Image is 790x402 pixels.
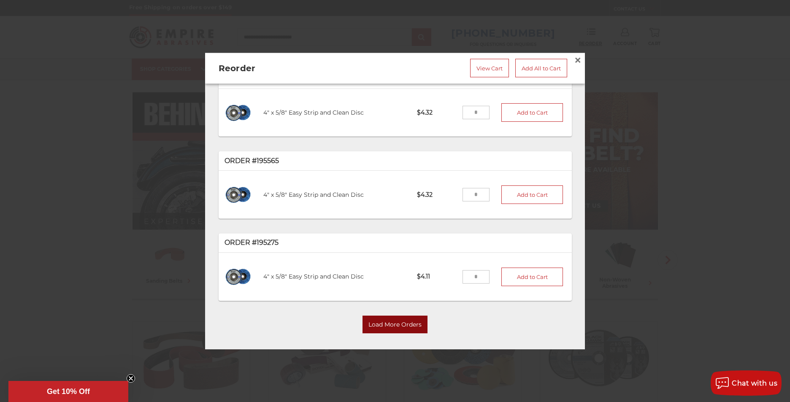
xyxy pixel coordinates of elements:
[225,181,252,208] img: 4
[411,102,462,123] p: $4.32
[501,267,563,286] button: Add to Cart
[411,266,462,287] p: $4.11
[127,374,135,383] button: Close teaser
[225,99,252,126] img: 4
[225,238,566,248] p: Order #195275
[263,108,364,116] a: 4" x 5/8" Easy Strip and Clean Disc
[411,184,462,205] p: $4.32
[8,381,128,402] div: Get 10% OffClose teaser
[225,155,566,166] p: Order #195565
[501,185,563,204] button: Add to Cart
[363,315,427,333] button: Load More Orders
[732,379,777,387] span: Chat with us
[515,59,567,78] a: Add All to Cart
[571,54,584,67] a: Close
[501,103,563,122] button: Add to Cart
[263,190,364,198] a: 4" x 5/8" Easy Strip and Clean Disc
[470,59,509,78] a: View Cart
[263,273,364,280] a: 4" x 5/8" Easy Strip and Clean Disc
[574,52,582,68] span: ×
[711,370,782,396] button: Chat with us
[219,62,358,75] h2: Reorder
[225,263,252,290] img: 4
[47,387,90,396] span: Get 10% Off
